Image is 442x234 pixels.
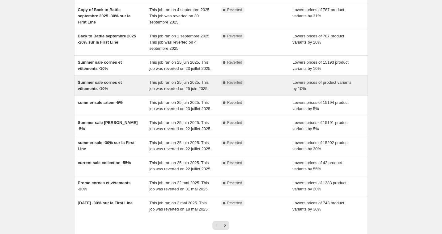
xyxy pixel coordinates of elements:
span: Summer sale cornes et vêtements -10% [78,80,122,91]
span: Lowers prices of 15194 product variants by 5% [292,100,348,111]
span: Reverted [227,201,242,206]
span: Summer sale [PERSON_NAME] -5% [78,120,138,131]
span: Reverted [227,120,242,125]
span: current sale collection -55% [78,160,131,165]
span: Summer sale cornes et vêtements -10% [78,60,122,71]
button: Next [221,221,229,230]
span: This job ran on 25 juin 2025. This job was reverted on 23 juillet 2025. [149,100,211,111]
span: Reverted [227,160,242,165]
span: Lowers prices of 15193 product variants by 10% [292,60,348,71]
span: This job ran on 4 septembre 2025. This job was reverted on 30 septembre 2025. [149,7,210,24]
span: Lowers prices of 1383 product variants by 20% [292,181,346,191]
span: This job ran on 25 juin 2025. This job was reverted on 22 juillet 2025. [149,120,211,131]
span: Reverted [227,140,242,145]
span: Reverted [227,34,242,39]
span: This job ran on 25 juin 2025. This job was reverted on 22 juillet 2025. [149,160,211,171]
span: Reverted [227,7,242,12]
nav: Pagination [212,221,229,230]
span: Lowers prices of 787 product variants by 31% [292,7,344,18]
span: summer sale artem -5% [78,100,123,105]
span: [DATE] -30% sur la First Line [78,201,133,205]
span: Lowers prices of 787 product variants by 20% [292,34,344,45]
span: This job ran on 2 mai 2025. This job was reverted on 18 mai 2025. [149,201,209,211]
span: Lowers prices of 42 product variants by 55% [292,160,342,171]
span: Lowers prices of product variants by 10% [292,80,351,91]
span: This job ran on 25 juin 2025. This job was reverted on 25 juin 2025. [149,80,209,91]
span: Lowers prices of 15202 product variants by 30% [292,140,348,151]
span: Reverted [227,181,242,185]
span: This job ran on 1 septembre 2025. This job was reverted on 4 septembre 2025. [149,34,210,51]
span: Reverted [227,60,242,65]
span: Back to Battle septembre 2025 -20% sur la First Line [78,34,136,45]
span: This job ran on 25 juin 2025. This job was reverted on 22 juillet 2025. [149,140,211,151]
span: Copy of Back to Battle septembre 2025 -30% sur la First Line [78,7,131,24]
span: Reverted [227,100,242,105]
span: Lowers prices of 15191 product variants by 5% [292,120,348,131]
span: Reverted [227,80,242,85]
span: Lowers prices of 743 product variants by 30% [292,201,344,211]
span: summer sale -30% sur la First Line [78,140,135,151]
span: This job ran on 25 juin 2025. This job was reverted on 23 juillet 2025. [149,60,211,71]
span: This job ran on 22 mai 2025. This job was reverted on 31 mai 2025. [149,181,209,191]
span: Promo cornes et vêtements -20% [78,181,131,191]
